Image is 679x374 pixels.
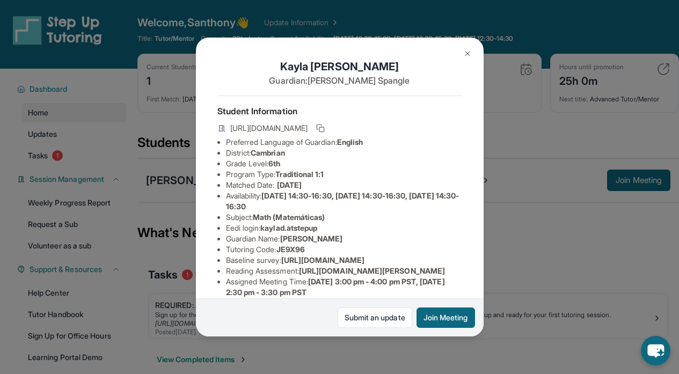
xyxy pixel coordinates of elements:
[226,255,462,266] li: Baseline survey :
[299,266,445,275] span: [URL][DOMAIN_NAME][PERSON_NAME]
[226,266,462,276] li: Reading Assessment :
[253,212,325,222] span: Math (Matemáticas)
[338,307,412,328] a: Submit an update
[226,277,445,297] span: [DATE] 3:00 pm - 4:00 pm PST, [DATE] 2:30 pm - 3:30 pm PST
[226,212,462,223] li: Subject :
[280,234,343,243] span: [PERSON_NAME]
[226,158,462,169] li: Grade Level:
[226,223,462,233] li: Eedi login :
[463,49,472,58] img: Close Icon
[268,159,280,168] span: 6th
[281,255,364,265] span: [URL][DOMAIN_NAME]
[226,137,462,148] li: Preferred Language of Guardian:
[226,244,462,255] li: Tutoring Code :
[417,307,475,328] button: Join Meeting
[226,191,459,211] span: [DATE] 14:30-16:30, [DATE] 14:30-16:30, [DATE] 14:30-16:30
[217,105,462,118] h4: Student Information
[641,336,670,365] button: chat-button
[217,59,462,74] h1: Kayla [PERSON_NAME]
[277,180,302,189] span: [DATE]
[275,170,324,179] span: Traditional 1:1
[226,180,462,190] li: Matched Date:
[226,298,462,309] li: Temporary tutoring link :
[337,137,363,146] span: English
[226,276,462,298] li: Assigned Meeting Time :
[314,122,327,135] button: Copy link
[226,190,462,212] li: Availability:
[226,233,462,244] li: Guardian Name :
[226,169,462,180] li: Program Type:
[260,223,317,232] span: kaylad.atstepup
[251,148,285,157] span: Cambrian
[226,148,462,158] li: District:
[217,74,462,87] p: Guardian: [PERSON_NAME] Spangle
[230,123,308,134] span: [URL][DOMAIN_NAME]
[276,245,305,254] span: JE9X96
